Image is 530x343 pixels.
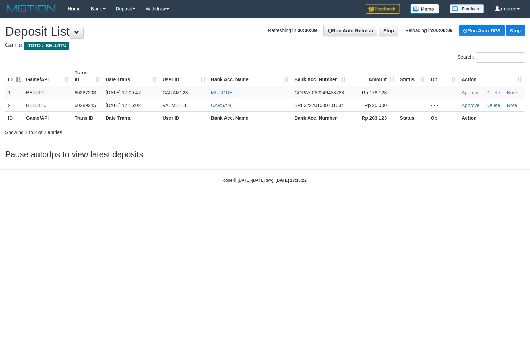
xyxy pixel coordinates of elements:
[72,66,103,86] th: Trans ID: activate to sort column ascending
[459,25,505,36] a: Run Auto-DPS
[428,66,459,86] th: Op: activate to sort column ascending
[5,42,525,49] h4: Game:
[291,111,349,124] th: Bank Acc. Number
[163,103,187,108] span: VALMET11
[268,28,317,33] span: Refreshing in:
[506,25,525,36] a: Stop
[459,66,525,86] th: Action: activate to sort column ascending
[397,111,428,124] th: Status
[75,103,96,108] span: 60289245
[5,25,525,39] h1: Deposit List
[312,90,344,95] span: Copy 082249458788 to clipboard
[397,66,428,86] th: Status: activate to sort column ascending
[405,28,453,33] span: Reloading in:
[5,66,23,86] th: ID: activate to sort column descending
[5,126,216,136] div: Showing 1 to 2 of 2 entries
[462,103,479,108] a: Approve
[5,3,57,14] img: MOTION_logo.png
[304,103,344,108] span: Copy 322701030701534 to clipboard
[410,4,439,14] img: Button%20Memo.svg
[486,90,500,95] a: Delete
[507,103,517,108] a: Note
[106,103,141,108] span: [DATE] 17:15:02
[163,90,188,95] span: CARAM123
[294,90,310,95] span: GOPAY
[106,90,141,95] span: [DATE] 17:09:47
[23,86,72,99] td: BELIJITU
[486,103,500,108] a: Delete
[365,103,387,108] span: Rp 25,000
[379,25,398,36] a: Stop
[462,90,479,95] a: Approve
[208,111,292,124] th: Bank Acc. Name
[476,52,525,63] input: Search:
[5,86,23,99] td: 1
[433,28,453,33] strong: 00:00:09
[323,25,377,36] a: Run Auto-Refresh
[349,66,397,86] th: Amount: activate to sort column ascending
[5,99,23,111] td: 2
[75,90,96,95] span: 60287203
[294,103,302,108] span: BRI
[211,103,231,108] a: CARSAN
[459,111,525,124] th: Action
[103,111,160,124] th: Date Trans.
[457,52,525,63] label: Search:
[507,90,517,95] a: Note
[208,66,292,86] th: Bank Acc. Name: activate to sort column ascending
[23,66,72,86] th: Game/API: activate to sort column ascending
[223,178,307,183] small: code © [DATE]-[DATE] dwg |
[23,99,72,111] td: BELIJITU
[24,42,69,50] span: ITOTO > BELIJITU
[298,28,317,33] strong: 00:00:09
[160,66,208,86] th: User ID: activate to sort column ascending
[362,90,387,95] span: Rp 178,123
[103,66,160,86] th: Date Trans.: activate to sort column ascending
[366,4,400,14] img: Feedback.jpg
[5,150,525,159] h3: Pause autodps to view latest deposits
[291,66,349,86] th: Bank Acc. Number: activate to sort column ascending
[211,90,234,95] a: MURODHI
[72,111,103,124] th: Trans ID
[428,86,459,99] td: - - -
[23,111,72,124] th: Game/API
[450,4,484,13] img: panduan.png
[276,178,307,183] strong: [DATE] 17:15:22
[5,111,23,124] th: ID
[349,111,397,124] th: Rp 203.123
[428,111,459,124] th: Op
[428,99,459,111] td: - - -
[160,111,208,124] th: User ID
